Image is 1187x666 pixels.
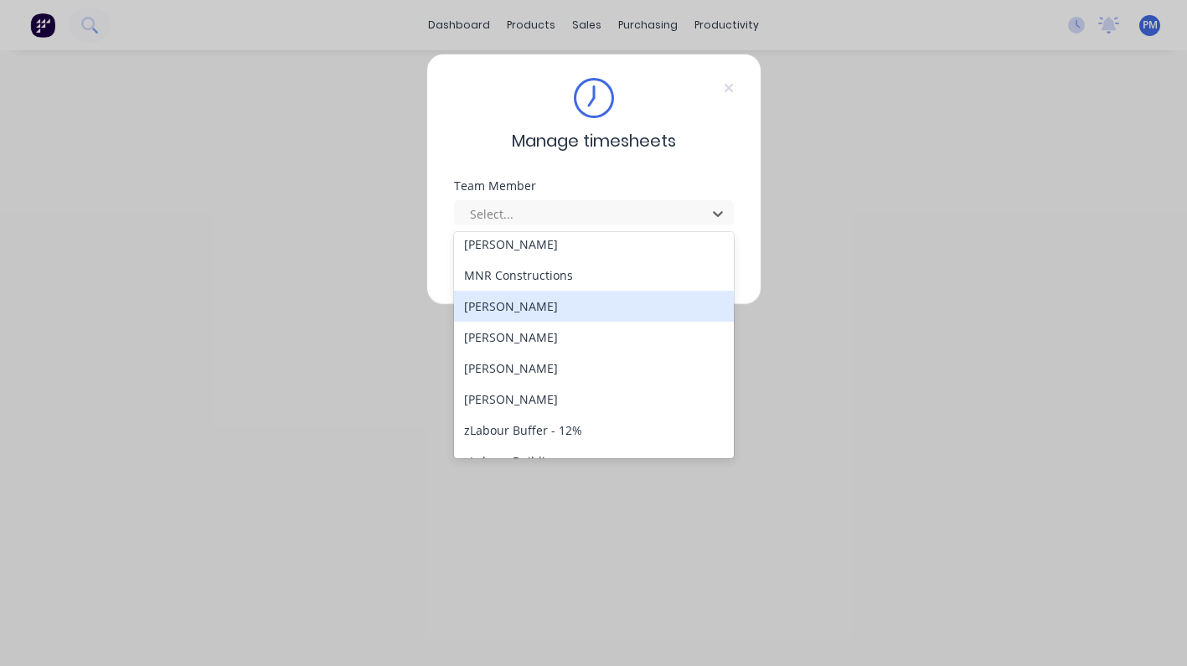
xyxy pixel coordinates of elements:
div: zLabour Building [454,446,734,477]
div: [PERSON_NAME] [454,353,734,384]
div: [PERSON_NAME] [454,291,734,322]
div: zLabour Buffer - 12% [454,415,734,446]
div: [PERSON_NAME] [454,384,734,415]
div: MNR Constructions [454,260,734,291]
div: [PERSON_NAME] [454,229,734,260]
div: Team Member [454,180,734,192]
span: Manage timesheets [512,128,676,153]
div: [PERSON_NAME] [454,322,734,353]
